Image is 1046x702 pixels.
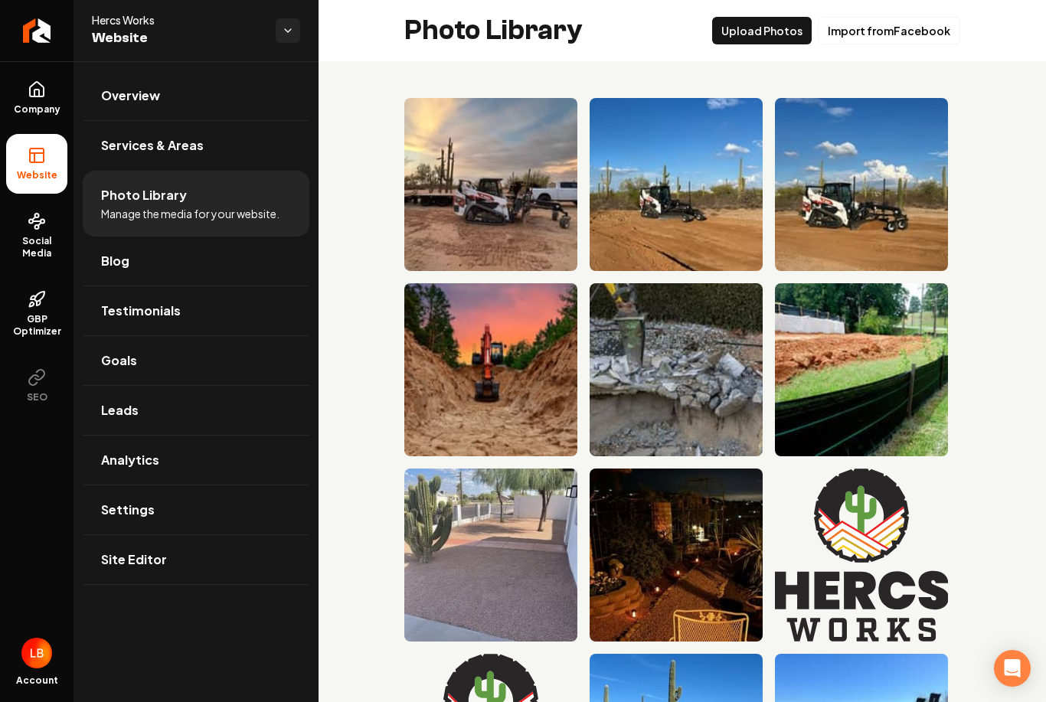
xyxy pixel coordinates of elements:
[21,391,54,403] span: SEO
[712,17,812,44] button: Upload Photos
[101,451,159,469] span: Analytics
[16,674,58,687] span: Account
[83,71,309,120] a: Overview
[83,485,309,534] a: Settings
[6,356,67,416] button: SEO
[83,237,309,286] a: Blog
[83,436,309,485] a: Analytics
[590,283,763,456] img: Excavator breaking concrete during pool demolition project. Gravel and debris on site.
[101,186,187,204] span: Photo Library
[11,169,64,181] span: Website
[83,535,309,584] a: Site Editor
[101,501,155,519] span: Settings
[6,313,67,338] span: GBP Optimizer
[83,386,309,435] a: Leads
[101,136,204,155] span: Services & Areas
[101,550,167,569] span: Site Editor
[775,98,948,271] img: Bobcat skid steer loader on desert landscape with cacti and blue sky. Ideal for construction work.
[92,12,263,28] span: Hercs Works
[83,121,309,170] a: Services & Areas
[8,103,67,116] span: Company
[6,68,67,128] a: Company
[404,469,577,642] img: Desert landscape featuring a cacti, gravel ground, and low shrubs in a residential front yard.
[818,17,960,44] button: Import fromFacebook
[404,283,577,456] img: Excavator working in a sandy trench at sunset with colorful sky and trees.
[404,98,577,271] img: No alt text set for this photo
[101,87,160,105] span: Overview
[101,302,181,320] span: Testimonials
[23,18,51,43] img: Rebolt Logo
[101,401,139,420] span: Leads
[21,638,52,668] button: Open user button
[83,286,309,335] a: Testimonials
[101,252,129,270] span: Blog
[6,235,67,260] span: Social Media
[21,638,52,668] img: Lacey Benson
[994,650,1031,687] div: Open Intercom Messenger
[83,336,309,385] a: Goals
[101,206,279,221] span: Manage the media for your website.
[590,469,763,642] img: Serene nighttime garden with glowing lanterns, decorative plants, and a cozy seating area.
[590,98,763,271] img: Skid steer loader on desert landscape with saguaro cacti and blue sky.
[6,200,67,272] a: Social Media
[775,283,948,456] img: Erosion control with silt fence surrounding a construction site on a grassy landscape.
[101,351,137,370] span: Goals
[775,469,948,642] img: Hercs Works logo featuring a cactus and colorful mountain design on a dark background.
[6,278,67,350] a: GBP Optimizer
[404,15,583,46] h2: Photo Library
[92,28,263,49] span: Website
